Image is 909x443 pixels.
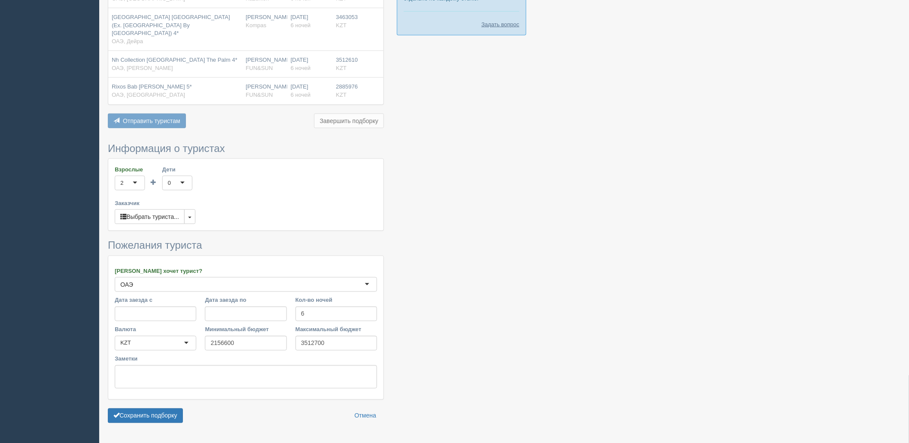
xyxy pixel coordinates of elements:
label: Валюта [115,326,196,334]
span: 3512610 [336,57,358,63]
span: ОАЭ, Дейра [112,38,143,44]
label: [PERSON_NAME] хочет турист? [115,267,377,275]
label: Максимальный бюджет [296,326,377,334]
span: Kompas [246,22,267,28]
span: 2885976 [336,83,358,90]
span: KZT [336,92,347,98]
div: KZT [120,339,131,348]
div: [DATE] [291,13,329,29]
button: Сохранить подборку [108,408,183,423]
div: [PERSON_NAME] [246,56,284,72]
a: Отмена [349,408,382,423]
span: 6 ночей [291,65,311,71]
label: Дата заезда по [205,296,286,304]
span: ОАЭ, [GEOGRAPHIC_DATA] [112,92,185,98]
label: Кол-во ночей [296,296,377,304]
h3: Информация о туристах [108,143,384,154]
label: Минимальный бюджет [205,326,286,334]
span: FUN&SUN [246,92,273,98]
input: 7-10 или 7,10,14 [296,307,377,321]
div: [DATE] [291,83,329,99]
label: Заметки [115,355,377,363]
span: KZT [336,65,347,71]
span: KZT [336,22,347,28]
a: Задать вопрос [481,20,519,28]
span: 3463053 [336,14,358,20]
span: 6 ночей [291,92,311,98]
label: Дети [162,165,192,174]
div: 0 [168,179,171,187]
label: Заказчик [115,199,377,207]
div: [DATE] [291,56,329,72]
label: Дата заезда с [115,296,196,304]
button: Завершить подборку [314,114,384,128]
span: Отправить туристам [123,117,180,124]
div: 2 [120,179,123,187]
button: Отправить туристам [108,114,186,128]
label: Взрослые [115,165,145,174]
div: ОАЭ [120,280,133,289]
span: Rixos Bab [PERSON_NAME] 5* [112,83,192,90]
div: [PERSON_NAME] [246,13,284,29]
button: Выбрать туриста... [115,209,185,224]
div: [PERSON_NAME] [246,83,284,99]
span: Пожелания туриста [108,239,202,251]
span: ОАЭ, [PERSON_NAME] [112,65,173,71]
span: [GEOGRAPHIC_DATA] [GEOGRAPHIC_DATA] (Ex. [GEOGRAPHIC_DATA] By [GEOGRAPHIC_DATA]) 4* [112,14,230,36]
span: Nh Collection [GEOGRAPHIC_DATA] The Palm 4* [112,57,237,63]
span: 6 ночей [291,22,311,28]
span: FUN&SUN [246,65,273,71]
